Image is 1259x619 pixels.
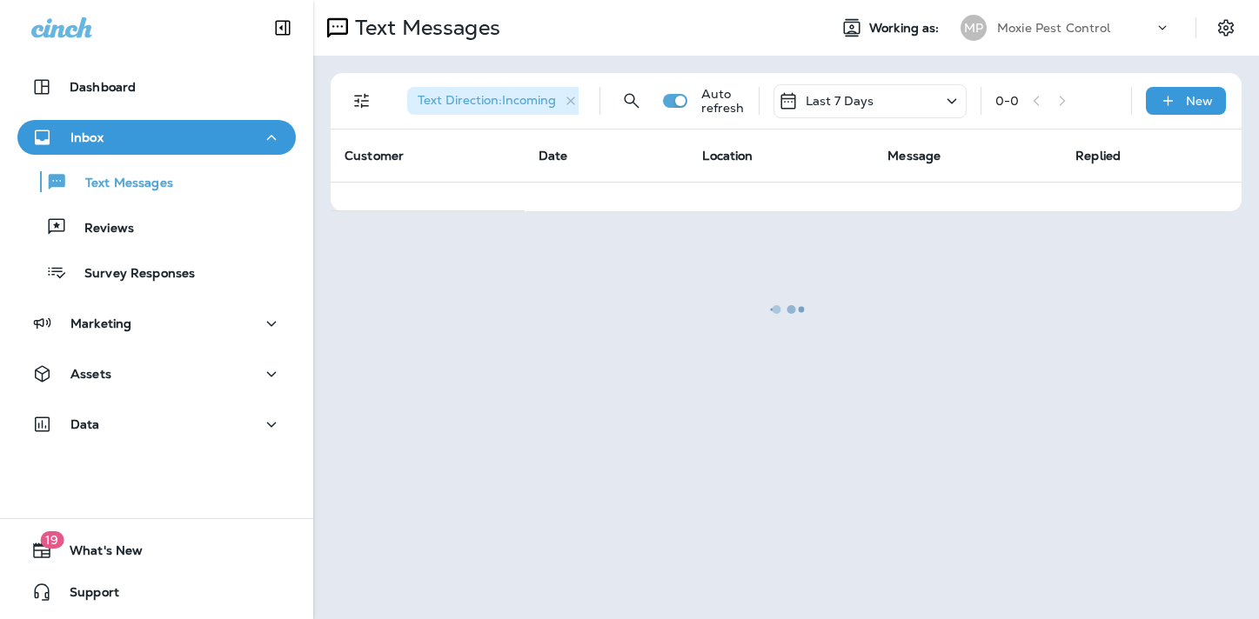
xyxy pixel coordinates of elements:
[17,120,296,155] button: Inbox
[17,70,296,104] button: Dashboard
[40,531,64,549] span: 19
[17,209,296,245] button: Reviews
[68,176,173,192] p: Text Messages
[70,130,104,144] p: Inbox
[1186,94,1213,108] p: New
[70,316,131,330] p: Marketing
[70,80,136,94] p: Dashboard
[70,367,111,381] p: Assets
[17,407,296,442] button: Data
[17,306,296,341] button: Marketing
[17,356,296,391] button: Assets
[70,417,100,431] p: Data
[52,543,143,564] span: What's New
[17,254,296,290] button: Survey Responses
[67,221,134,237] p: Reviews
[17,163,296,200] button: Text Messages
[67,266,195,283] p: Survey Responses
[17,533,296,568] button: 19What's New
[17,575,296,609] button: Support
[52,585,119,606] span: Support
[258,10,307,45] button: Collapse Sidebar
